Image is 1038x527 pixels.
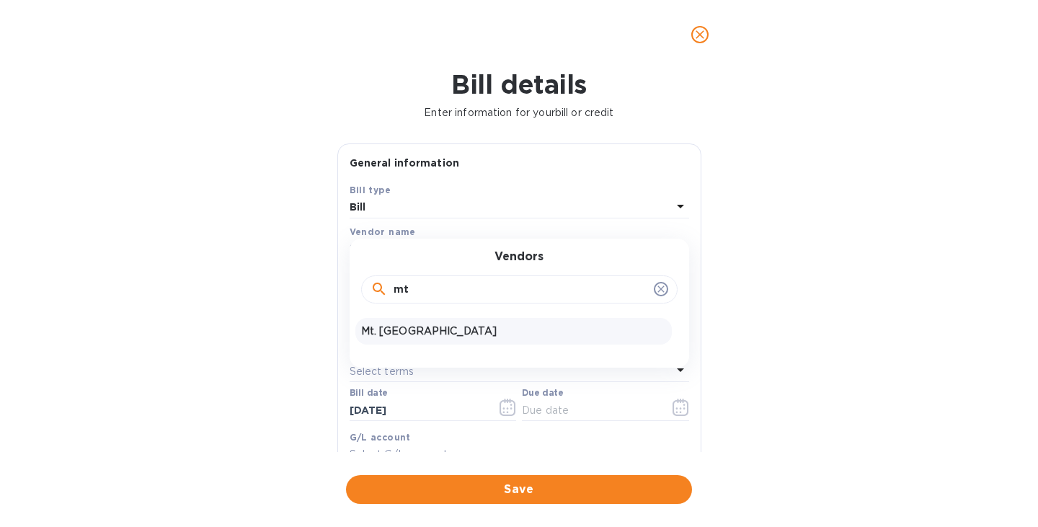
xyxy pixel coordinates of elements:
[361,324,666,339] p: Mt. [GEOGRAPHIC_DATA]
[522,399,658,421] input: Due date
[12,69,1026,99] h1: Bill details
[394,279,648,301] input: Search
[358,481,680,498] span: Save
[350,364,414,379] p: Select terms
[350,432,411,443] b: G/L account
[350,185,391,195] b: Bill type
[346,475,692,504] button: Save
[350,447,448,462] p: Select G/L account
[350,242,451,257] p: Select vendor name
[350,399,486,421] input: Select date
[350,226,416,237] b: Vendor name
[683,17,717,52] button: close
[494,250,544,264] h3: Vendors
[350,201,366,213] b: Bill
[12,105,1026,120] p: Enter information for your bill or credit
[522,389,563,398] label: Due date
[350,157,460,169] b: General information
[350,389,388,398] label: Bill date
